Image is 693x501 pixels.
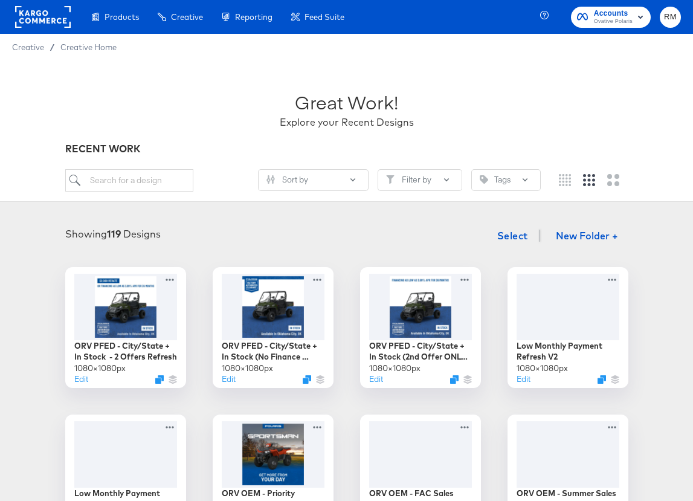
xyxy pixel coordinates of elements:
button: New Folder + [546,225,628,248]
div: ORV PFED - City/State + In Stock (2nd Offer ONLY) Refresh1080×1080pxEditDuplicate [360,267,481,388]
button: Edit [74,373,88,385]
div: Showing Designs [65,227,161,241]
div: ORV PFED - City/State + In Stock (No Finance Offer) Refresh [222,340,324,363]
div: Low Monthly Payment Refresh V21080×1080pxEditDuplicate [508,267,628,388]
span: Ovative Polaris [594,17,633,27]
svg: Duplicate [303,375,311,384]
button: Select [492,224,533,248]
span: Accounts [594,7,633,20]
div: ORV PFED - City/State + In Stock - 2 Offers Refresh1080×1080pxEditDuplicate [65,267,186,388]
svg: Small grid [559,174,571,186]
svg: Duplicate [155,375,164,384]
input: Search for a design [65,169,193,192]
button: RM [660,7,681,28]
button: SlidersSort by [258,169,369,191]
span: RM [665,10,676,24]
svg: Medium grid [583,174,595,186]
div: ORV PFED - City/State + In Stock - 2 Offers Refresh [74,340,177,363]
div: Great Work! [295,89,398,115]
button: FilterFilter by [378,169,462,191]
svg: Duplicate [450,375,459,384]
span: Feed Suite [305,12,344,22]
div: 1080 × 1080 px [369,363,421,374]
div: ORV PFED - City/State + In Stock (2nd Offer ONLY) Refresh [369,340,472,363]
svg: Tag [480,175,488,184]
div: 1080 × 1080 px [517,363,568,374]
svg: Duplicate [598,375,606,384]
div: Low Monthly Payment Refresh V2 [517,340,619,363]
button: AccountsOvative Polaris [571,7,651,28]
svg: Sliders [266,175,275,184]
div: ORV PFED - City/State + In Stock (No Finance Offer) Refresh1080×1080pxEditDuplicate [213,267,334,388]
div: Explore your Recent Designs [280,115,414,129]
span: / [44,42,60,52]
div: 1080 × 1080 px [74,363,126,374]
button: Edit [369,373,383,385]
span: Creative [171,12,203,22]
a: Creative Home [60,42,117,52]
span: Products [105,12,139,22]
button: TagTags [471,169,541,191]
div: RECENT WORK [65,142,628,156]
svg: Filter [386,175,395,184]
span: Creative [12,42,44,52]
button: Edit [222,373,236,385]
svg: Large grid [607,174,619,186]
div: 1080 × 1080 px [222,363,273,374]
strong: 119 [107,228,121,240]
span: Select [497,227,528,244]
button: Edit [517,373,530,385]
span: Reporting [235,12,272,22]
